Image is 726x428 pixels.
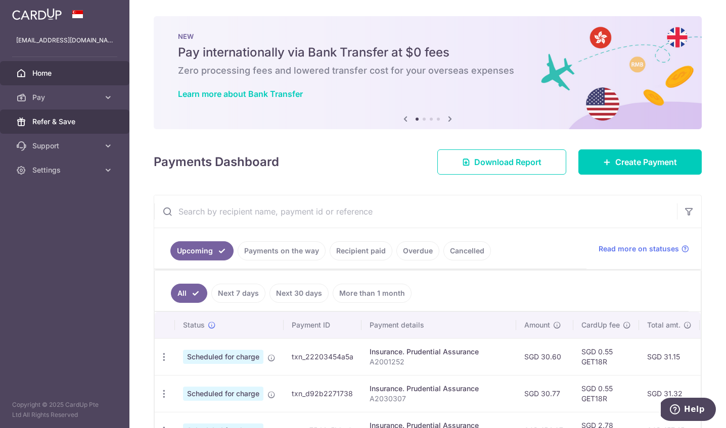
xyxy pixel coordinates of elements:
span: Scheduled for charge [183,387,263,401]
span: Total amt. [647,320,680,330]
a: Next 7 days [211,284,265,303]
p: NEW [178,32,677,40]
a: Payments on the way [238,241,326,260]
span: Support [32,141,99,151]
input: Search by recipient name, payment id or reference [154,195,677,228]
a: More than 1 month [333,284,412,303]
span: Refer & Save [32,117,99,127]
p: [EMAIL_ADDRESS][DOMAIN_NAME] [16,35,113,45]
a: Upcoming [170,241,234,260]
h4: Payments Dashboard [154,153,279,171]
iframe: Opens a widget where you can find more information [661,398,716,423]
a: Recipient paid [330,241,392,260]
td: txn_22203454a5a [284,338,361,375]
span: Settings [32,165,99,175]
td: SGD 0.55 GET18R [573,375,639,412]
a: Next 30 days [269,284,329,303]
a: Create Payment [578,149,702,175]
span: Status [183,320,205,330]
p: A2030307 [370,394,508,404]
span: Pay [32,92,99,102]
td: SGD 0.55 GET18R [573,338,639,375]
span: CardUp fee [581,320,620,330]
span: Scheduled for charge [183,350,263,364]
img: CardUp [12,8,62,20]
span: Create Payment [615,156,677,168]
td: SGD 31.32 [639,375,700,412]
a: All [171,284,207,303]
a: Read more on statuses [599,244,689,254]
a: Overdue [396,241,439,260]
div: Insurance. Prudential Assurance [370,347,508,357]
h6: Zero processing fees and lowered transfer cost for your overseas expenses [178,65,677,77]
td: txn_d92b2271738 [284,375,361,412]
a: Learn more about Bank Transfer [178,89,303,99]
a: Download Report [437,149,566,175]
a: Cancelled [443,241,491,260]
td: SGD 31.15 [639,338,700,375]
span: Download Report [474,156,541,168]
span: Amount [524,320,550,330]
p: A2001252 [370,357,508,367]
th: Payment ID [284,312,361,338]
th: Payment details [361,312,516,338]
div: Insurance. Prudential Assurance [370,384,508,394]
td: SGD 30.77 [516,375,573,412]
td: SGD 30.60 [516,338,573,375]
span: Read more on statuses [599,244,679,254]
span: Home [32,68,99,78]
img: Bank transfer banner [154,16,702,129]
h5: Pay internationally via Bank Transfer at $0 fees [178,44,677,61]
